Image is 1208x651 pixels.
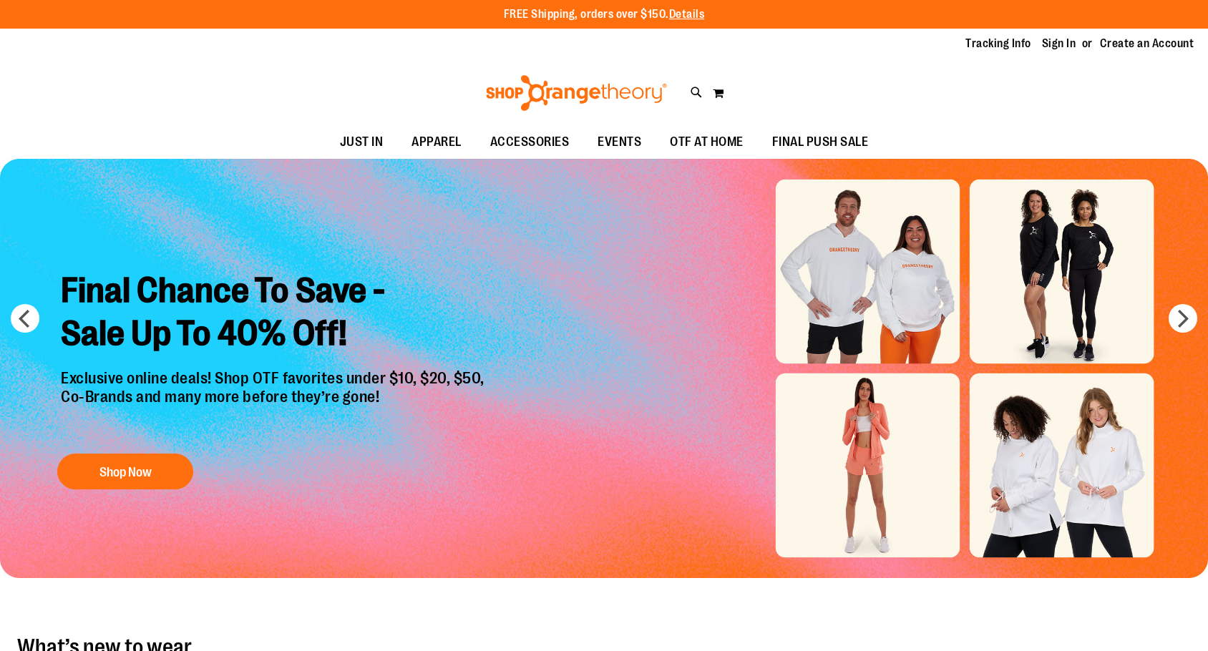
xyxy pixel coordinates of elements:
button: prev [11,304,39,333]
span: FINAL PUSH SALE [772,126,869,158]
a: FINAL PUSH SALE [758,126,883,159]
a: Final Chance To Save -Sale Up To 40% Off! Exclusive online deals! Shop OTF favorites under $10, $... [50,258,499,496]
img: Shop Orangetheory [484,75,669,111]
a: APPAREL [397,126,476,159]
span: JUST IN [340,126,384,158]
p: Exclusive online deals! Shop OTF favorites under $10, $20, $50, Co-Brands and many more before th... [50,369,499,439]
a: Details [669,8,705,21]
a: Tracking Info [965,36,1031,52]
button: Shop Now [57,454,193,489]
a: ACCESSORIES [476,126,584,159]
span: EVENTS [598,126,641,158]
a: Create an Account [1100,36,1194,52]
span: ACCESSORIES [490,126,570,158]
a: JUST IN [326,126,398,159]
p: FREE Shipping, orders over $150. [504,6,705,23]
a: OTF AT HOME [656,126,758,159]
h2: Final Chance To Save - Sale Up To 40% Off! [50,258,499,369]
span: OTF AT HOME [670,126,744,158]
span: APPAREL [411,126,462,158]
a: EVENTS [583,126,656,159]
a: Sign In [1042,36,1076,52]
button: next [1169,304,1197,333]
